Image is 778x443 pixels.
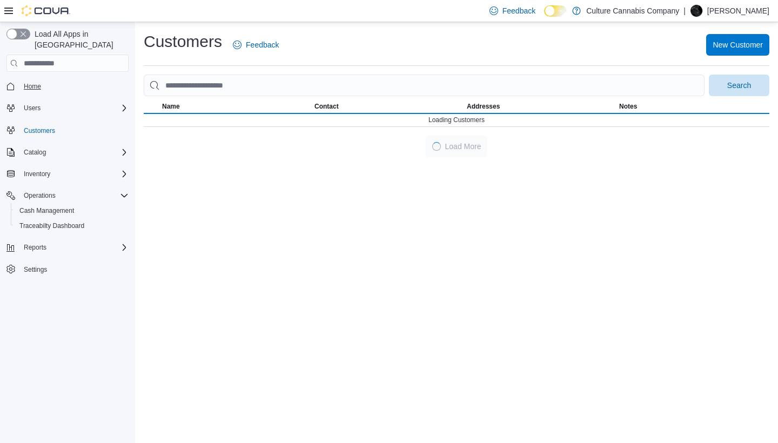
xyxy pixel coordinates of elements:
[2,261,133,277] button: Settings
[24,243,46,252] span: Reports
[19,189,129,202] span: Operations
[428,116,485,124] span: Loading Customers
[314,102,339,111] span: Contact
[19,263,129,276] span: Settings
[445,141,481,152] span: Load More
[619,102,637,111] span: Notes
[19,80,45,93] a: Home
[19,124,59,137] a: Customers
[19,241,51,254] button: Reports
[19,189,60,202] button: Operations
[544,5,567,17] input: Dark Mode
[713,39,763,50] span: New Customer
[24,265,47,274] span: Settings
[690,4,703,17] div: Matt Coley
[24,191,56,200] span: Operations
[2,166,133,182] button: Inventory
[502,5,535,16] span: Feedback
[15,204,78,217] a: Cash Management
[11,218,133,233] button: Traceabilty Dashboard
[24,82,41,91] span: Home
[19,206,74,215] span: Cash Management
[19,102,129,115] span: Users
[24,104,41,112] span: Users
[2,122,133,138] button: Customers
[19,102,45,115] button: Users
[30,29,129,50] span: Load All Apps in [GEOGRAPHIC_DATA]
[683,4,686,17] p: |
[2,240,133,255] button: Reports
[707,4,769,17] p: [PERSON_NAME]
[24,126,55,135] span: Customers
[19,222,84,230] span: Traceabilty Dashboard
[15,219,89,232] a: Traceabilty Dashboard
[727,80,751,91] span: Search
[467,102,500,111] span: Addresses
[19,123,129,137] span: Customers
[19,146,50,159] button: Catalog
[19,167,55,180] button: Inventory
[246,39,279,50] span: Feedback
[706,34,769,56] button: New Customer
[2,145,133,160] button: Catalog
[19,241,129,254] span: Reports
[2,188,133,203] button: Operations
[144,31,222,52] h1: Customers
[586,4,679,17] p: Culture Cannabis Company
[6,74,129,305] nav: Complex example
[11,203,133,218] button: Cash Management
[426,136,488,157] button: LoadingLoad More
[431,141,441,152] span: Loading
[22,5,70,16] img: Cova
[24,148,46,157] span: Catalog
[229,34,283,56] a: Feedback
[15,204,129,217] span: Cash Management
[709,75,769,96] button: Search
[19,79,129,93] span: Home
[19,146,129,159] span: Catalog
[162,102,180,111] span: Name
[15,219,129,232] span: Traceabilty Dashboard
[2,100,133,116] button: Users
[19,167,129,180] span: Inventory
[2,78,133,94] button: Home
[24,170,50,178] span: Inventory
[19,263,51,276] a: Settings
